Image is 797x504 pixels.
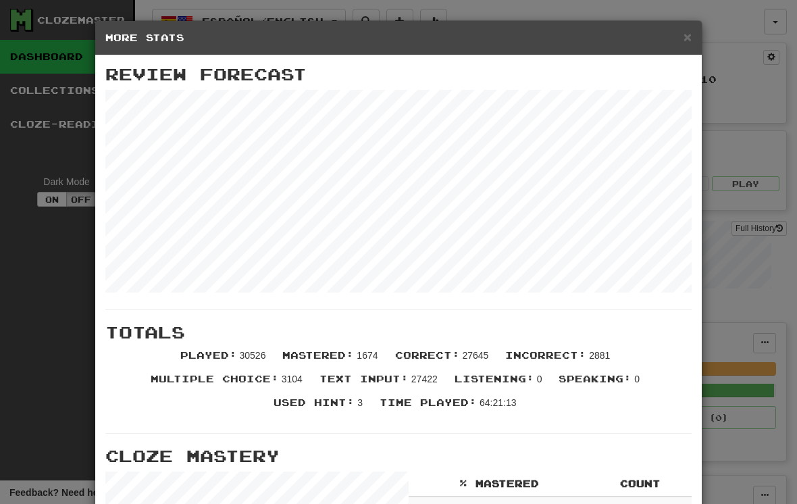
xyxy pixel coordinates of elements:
li: 0 [448,372,552,396]
li: 3104 [144,372,313,396]
li: 27422 [313,372,448,396]
span: Incorrect : [505,349,586,361]
span: Text Input : [319,373,409,384]
button: Close [684,30,692,44]
span: × [684,29,692,45]
li: 1674 [276,349,388,372]
span: Time Played : [380,397,477,408]
span: Correct : [395,349,460,361]
h3: Cloze Mastery [105,447,692,465]
li: 30526 [174,349,276,372]
th: % Mastered [409,472,589,497]
th: Count [589,472,692,497]
h3: Review Forecast [105,66,692,83]
li: 27645 [388,349,499,372]
span: Speaking : [559,373,632,384]
span: Used Hint : [274,397,355,408]
li: 64:21:13 [373,396,526,420]
li: 3 [267,396,373,420]
h5: More Stats [105,31,692,45]
h3: Totals [105,324,692,341]
li: 0 [552,372,650,396]
span: Multiple Choice : [151,373,279,384]
span: Played : [180,349,237,361]
span: Listening : [455,373,534,384]
span: Mastered : [282,349,354,361]
li: 2881 [498,349,620,372]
